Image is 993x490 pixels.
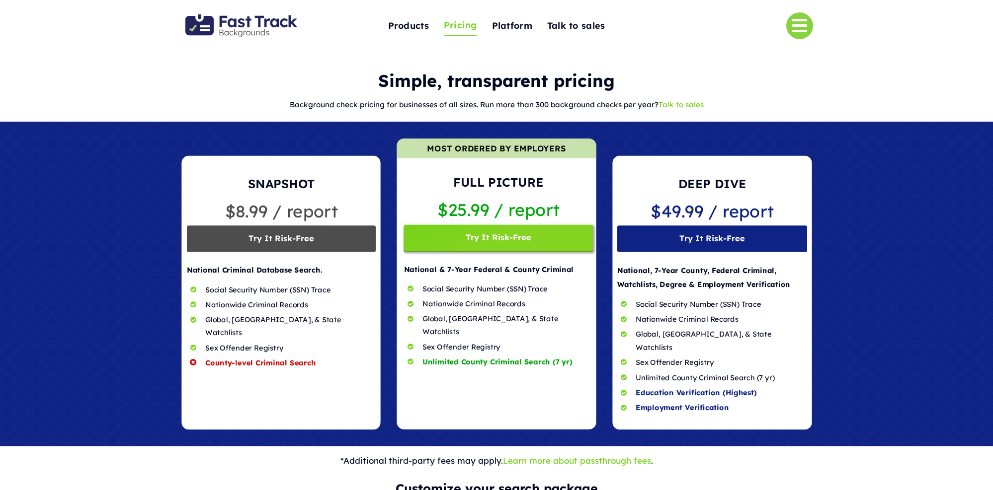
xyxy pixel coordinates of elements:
a: Pricing [444,16,477,36]
span: Pricing [444,18,477,33]
a: Fast Track Backgrounds Logo [185,13,297,24]
b: imple, transparent pricing [389,70,615,91]
span: Products [388,18,429,34]
a: Learn more about passthrough fees [503,455,651,466]
a: Link to # [786,12,813,39]
a: Talk to sales [659,100,704,109]
a: Platform [492,15,532,37]
nav: One Page [338,1,655,51]
a: Talk to sales [547,15,605,37]
span: Background check pricing for businesses of all sizes. Run more than 300 background checks per year? [290,100,659,109]
span: Talk to sales [547,18,605,34]
strong: S [378,70,389,91]
img: Fast Track Backgrounds Logo [185,14,297,37]
span: Platform [492,18,532,34]
p: *Additional third-party fees may apply. . [180,454,813,468]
